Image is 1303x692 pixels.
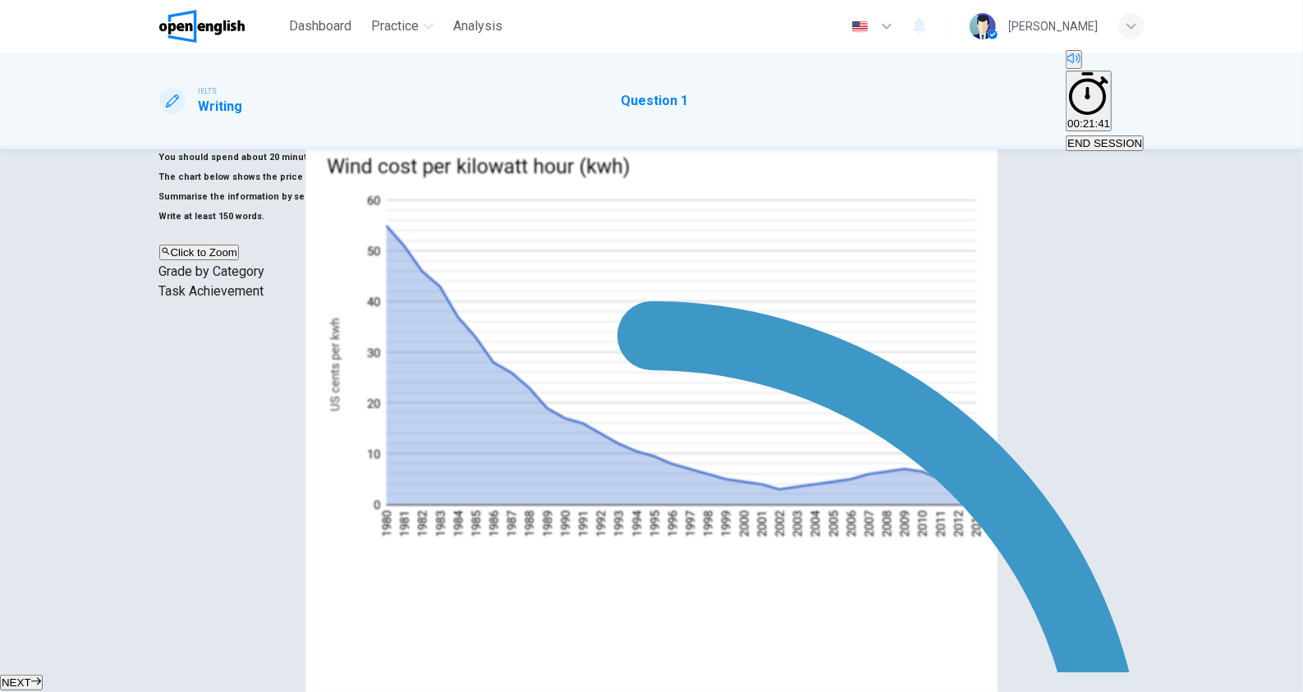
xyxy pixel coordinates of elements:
[970,13,996,39] img: Profile picture
[621,91,688,111] h1: Question 1
[453,16,502,36] span: Analysis
[850,21,870,33] img: en
[1067,117,1110,130] span: 00:21:41
[1066,50,1144,71] div: Mute
[365,11,440,41] button: Practice
[1066,135,1144,151] button: END SESSION
[289,16,351,36] span: Dashboard
[159,10,245,43] img: OpenEnglish logo
[199,85,218,97] span: IELTS
[159,10,283,43] a: OpenEnglish logo
[447,11,509,41] button: Analysis
[1067,137,1142,149] span: END SESSION
[1066,71,1112,131] button: 00:21:41
[282,11,358,41] button: Dashboard
[199,97,243,117] h1: Writing
[1066,71,1144,133] div: Hide
[1009,16,1099,36] div: [PERSON_NAME]
[371,16,419,36] span: Practice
